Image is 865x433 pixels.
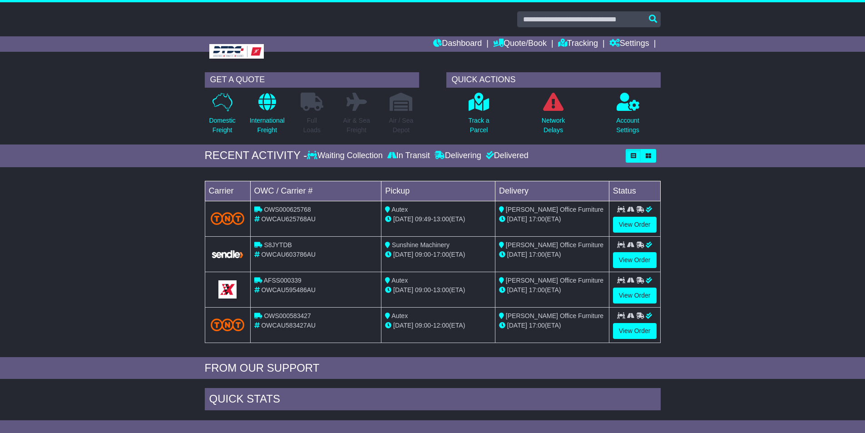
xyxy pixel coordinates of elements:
[250,116,285,135] p: International Freight
[381,181,495,201] td: Pickup
[385,285,491,295] div: - (ETA)
[433,215,449,223] span: 13:00
[499,250,605,259] div: (ETA)
[433,36,482,52] a: Dashboard
[393,215,413,223] span: [DATE]
[468,92,489,140] a: Track aParcel
[609,36,649,52] a: Settings
[541,92,565,140] a: NetworkDelays
[393,286,413,294] span: [DATE]
[415,286,431,294] span: 09:00
[343,116,370,135] p: Air & Sea Freight
[249,92,285,140] a: InternationalFreight
[205,181,250,201] td: Carrier
[391,277,408,284] span: Autex
[261,251,316,258] span: OWCAU603786AU
[529,251,545,258] span: 17:00
[507,322,527,329] span: [DATE]
[393,251,413,258] span: [DATE]
[433,322,449,329] span: 12:00
[506,312,603,319] span: [PERSON_NAME] Office Furniture
[609,181,660,201] td: Status
[261,286,316,294] span: OWCAU595486AU
[616,116,639,135] p: Account Settings
[613,217,657,233] a: View Order
[499,285,605,295] div: (ETA)
[264,206,311,213] span: OWS000625768
[250,181,381,201] td: OWC / Carrier #
[211,212,245,224] img: TNT_Domestic.png
[385,214,491,224] div: - (ETA)
[218,280,237,299] img: GetCarrierServiceLogo
[529,215,545,223] span: 17:00
[506,206,603,213] span: [PERSON_NAME] Office Furniture
[613,288,657,304] a: View Order
[211,249,245,259] img: GetCarrierServiceLogo
[499,214,605,224] div: (ETA)
[264,277,302,284] span: AFSS000339
[205,72,419,88] div: GET A QUOTE
[432,151,484,161] div: Delivering
[558,36,598,52] a: Tracking
[261,322,316,329] span: OWCAU583427AU
[205,149,307,162] div: RECENT ACTIVITY -
[507,215,527,223] span: [DATE]
[209,116,235,135] p: Domestic Freight
[499,321,605,330] div: (ETA)
[468,116,489,135] p: Track a Parcel
[385,321,491,330] div: - (ETA)
[415,251,431,258] span: 09:00
[391,206,408,213] span: Autex
[507,251,527,258] span: [DATE]
[433,251,449,258] span: 17:00
[529,322,545,329] span: 17:00
[264,241,292,249] span: S8JYTDB
[392,241,450,249] span: Sunshine Machinery
[616,92,640,140] a: AccountSettings
[385,250,491,259] div: - (ETA)
[393,322,413,329] span: [DATE]
[613,323,657,339] a: View Order
[433,286,449,294] span: 13:00
[415,215,431,223] span: 09:49
[307,151,385,161] div: Waiting Collection
[208,92,236,140] a: DomesticFreight
[205,362,661,375] div: FROM OUR SUPPORT
[385,151,432,161] div: In Transit
[205,388,661,413] div: Quick Stats
[261,215,316,223] span: OWCAU625768AU
[389,116,414,135] p: Air / Sea Depot
[613,252,657,268] a: View Order
[391,312,408,319] span: Autex
[415,322,431,329] span: 09:00
[506,277,603,284] span: [PERSON_NAME] Office Furniture
[507,286,527,294] span: [DATE]
[495,181,609,201] td: Delivery
[211,319,245,331] img: TNT_Domestic.png
[301,116,323,135] p: Full Loads
[446,72,661,88] div: QUICK ACTIONS
[484,151,529,161] div: Delivered
[542,116,565,135] p: Network Delays
[506,241,603,249] span: [PERSON_NAME] Office Furniture
[529,286,545,294] span: 17:00
[264,312,311,319] span: OWS000583427
[493,36,547,52] a: Quote/Book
